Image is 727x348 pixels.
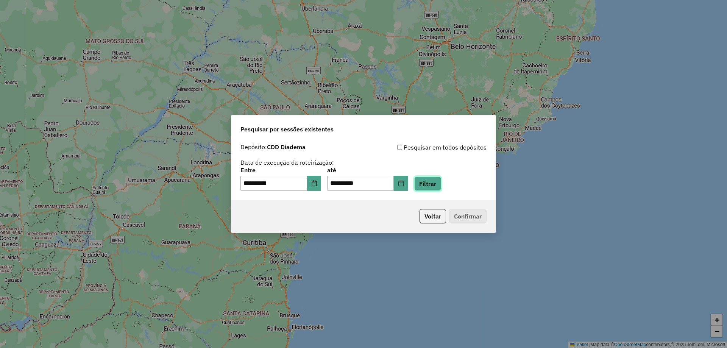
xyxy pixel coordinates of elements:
label: até [327,165,408,175]
button: Choose Date [307,176,321,191]
button: Voltar [420,209,446,223]
label: Entre [240,165,321,175]
button: Filtrar [414,176,441,191]
label: Depósito: [240,142,306,151]
label: Data de execução da roteirização: [240,158,334,167]
span: Pesquisar por sessões existentes [240,125,334,134]
strong: CDD Diadema [267,143,306,151]
div: Pesquisar em todos depósitos [363,143,487,152]
button: Choose Date [394,176,408,191]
